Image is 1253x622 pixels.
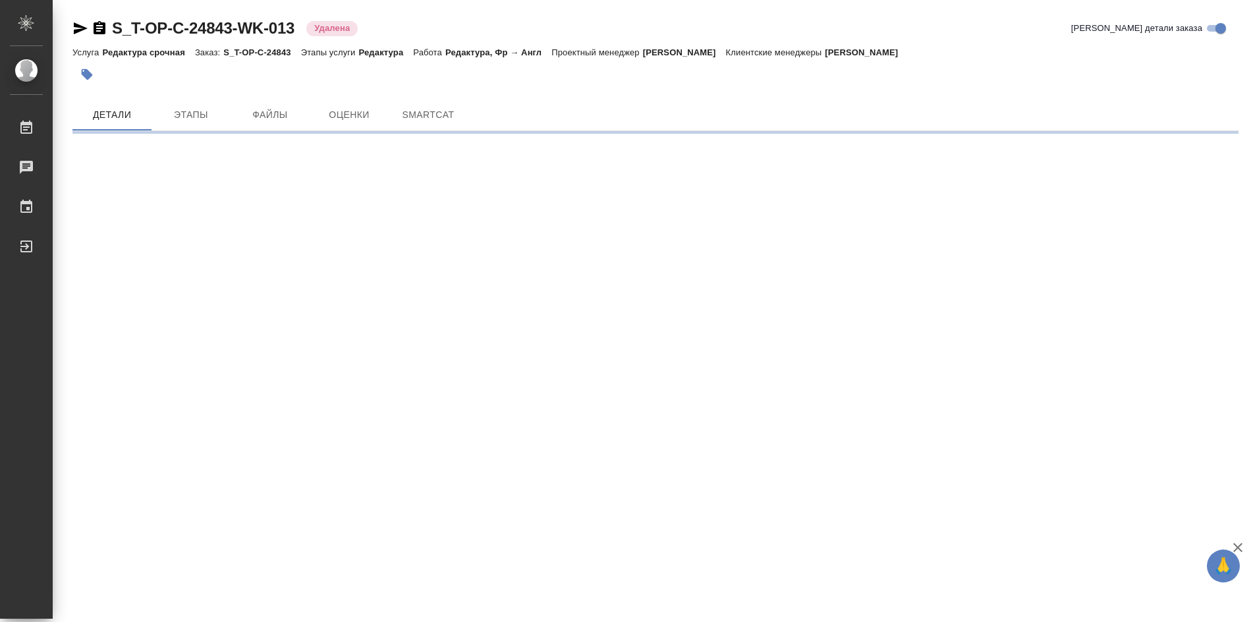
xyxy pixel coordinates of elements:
p: Удалена [314,22,350,35]
p: Работа [413,47,445,57]
p: [PERSON_NAME] [643,47,726,57]
button: Добавить тэг [72,60,101,89]
span: Этапы [159,107,223,123]
span: Файлы [238,107,302,123]
p: Редактура [359,47,414,57]
p: Этапы услуги [301,47,359,57]
button: 🙏 [1207,550,1240,582]
p: Редактура срочная [102,47,194,57]
span: [PERSON_NAME] детали заказа [1071,22,1202,35]
p: Редактура, Фр → Англ [445,47,551,57]
a: S_T-OP-C-24843-WK-013 [112,19,294,37]
p: [PERSON_NAME] [825,47,908,57]
span: Оценки [318,107,381,123]
span: SmartCat [397,107,460,123]
button: Скопировать ссылку [92,20,107,36]
p: Услуга [72,47,102,57]
span: 🙏 [1212,552,1235,580]
p: Клиентские менеджеры [726,47,825,57]
button: Скопировать ссылку для ЯМессенджера [72,20,88,36]
p: S_T-OP-C-24843 [223,47,300,57]
p: Заказ: [195,47,223,57]
span: Детали [80,107,144,123]
p: Проектный менеджер [551,47,642,57]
